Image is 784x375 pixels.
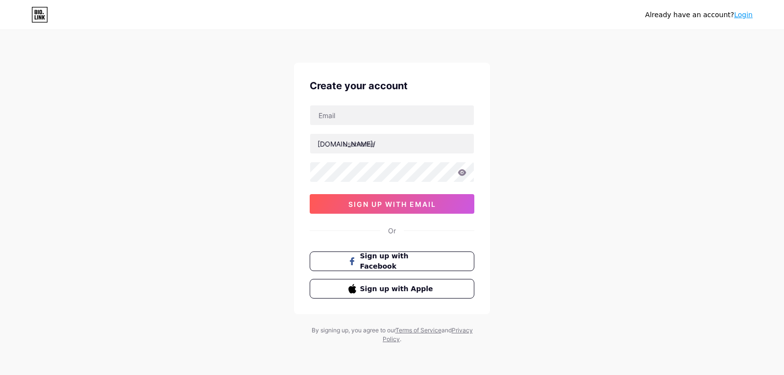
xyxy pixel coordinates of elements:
input: Email [310,105,474,125]
div: Or [388,225,396,236]
input: username [310,134,474,153]
button: Sign up with Facebook [310,251,474,271]
a: Terms of Service [395,326,441,334]
div: Already have an account? [645,10,753,20]
span: Sign up with Apple [360,284,436,294]
span: Sign up with Facebook [360,251,436,272]
button: Sign up with Apple [310,279,474,299]
a: Login [734,11,753,19]
div: By signing up, you agree to our and . [309,326,475,344]
span: sign up with email [348,200,436,208]
div: [DOMAIN_NAME]/ [318,139,375,149]
div: Create your account [310,78,474,93]
button: sign up with email [310,194,474,214]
